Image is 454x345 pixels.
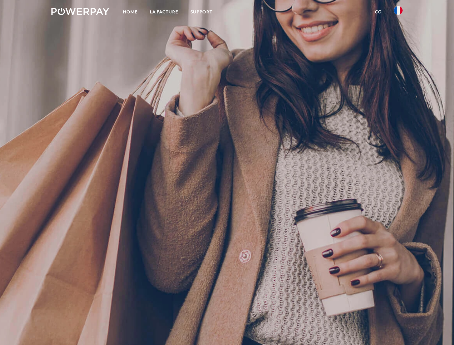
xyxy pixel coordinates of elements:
[369,5,388,18] a: CG
[144,5,184,18] a: LA FACTURE
[51,8,109,15] img: logo-powerpay-white.svg
[394,6,403,15] img: fr
[117,5,144,18] a: Home
[184,5,219,18] a: Support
